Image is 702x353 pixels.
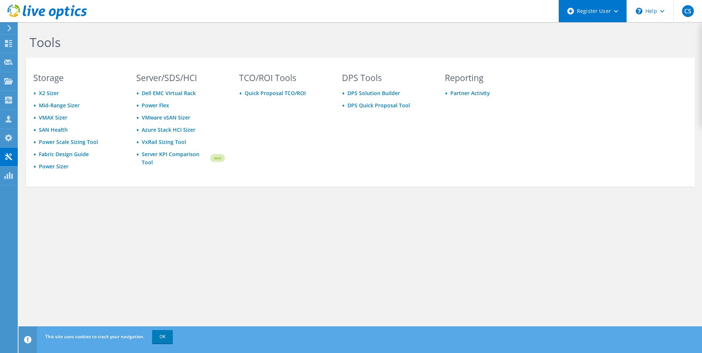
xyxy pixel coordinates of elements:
[142,114,190,121] a: VMware vSAN Sizer
[682,5,694,17] span: CS
[33,74,122,82] h3: Storage
[445,74,534,82] h3: Reporting
[142,102,169,109] a: Power Flex
[39,151,89,158] a: Fabric Design Guide
[142,126,195,133] a: Azure Stack HCI Sizer
[209,149,225,167] img: new-badge.svg
[136,74,225,82] h3: Server/SDS/HCI
[45,333,144,340] span: This site uses cookies to track your navigation.
[30,34,529,50] h1: Tools
[347,90,400,97] a: DPS Solution Builder
[142,150,209,167] a: Server KPI Comparison Tool
[39,138,98,145] a: Power Scale Sizing Tool
[636,8,642,14] svg: \n
[39,126,68,133] a: SAN Health
[239,74,328,82] h3: TCO/ROI Tools
[39,102,80,109] a: Mid-Range Sizer
[39,90,59,97] a: X2 Sizer
[347,102,410,109] a: DPS Quick Proposal Tool
[450,90,490,97] a: Partner Activity
[39,163,68,170] a: Power Sizer
[245,90,306,97] a: Quick Proposal TCO/ROI
[152,330,173,343] a: OK
[142,138,186,145] a: VxRail Sizing Tool
[39,114,67,121] a: VMAX Sizer
[342,74,431,82] h3: DPS Tools
[142,90,196,97] a: Dell EMC Virtual Rack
